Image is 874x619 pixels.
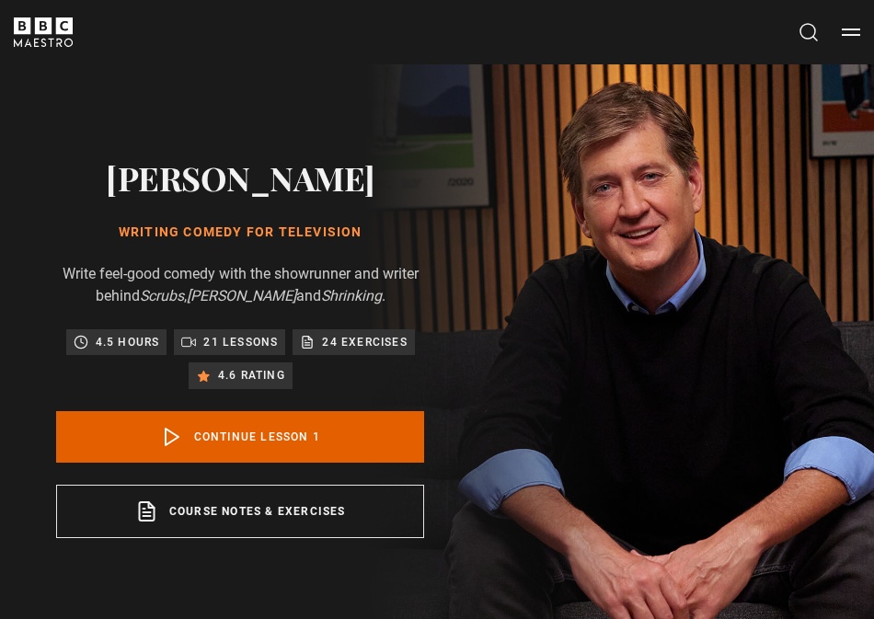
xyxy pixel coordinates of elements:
p: 4.5 hours [96,333,160,351]
button: Toggle navigation [842,23,860,41]
h2: [PERSON_NAME] [56,155,424,201]
p: 4.6 rating [218,366,285,384]
a: Continue lesson 1 [56,411,424,463]
p: Write feel-good comedy with the showrunner and writer behind , and . [56,263,424,307]
p: 24 exercises [322,333,407,351]
i: Scrubs [140,287,184,304]
h1: Writing Comedy for Television [56,224,424,242]
i: Shrinking [321,287,382,304]
i: [PERSON_NAME] [187,287,296,304]
p: 21 lessons [203,333,278,351]
svg: BBC Maestro [14,17,73,47]
a: Course notes & exercises [56,485,424,538]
